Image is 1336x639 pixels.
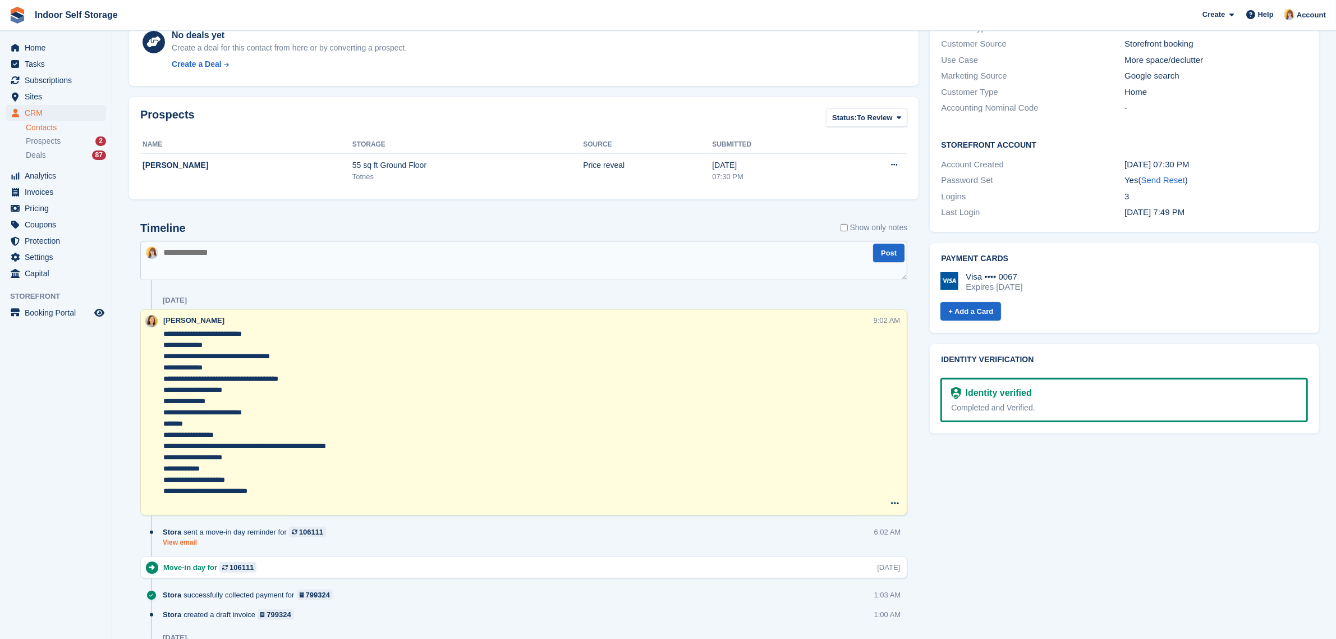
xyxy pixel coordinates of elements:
div: Marketing Source [941,70,1124,83]
div: 9:02 AM [874,315,901,326]
a: 106111 [219,562,256,573]
a: Customer [1124,23,1161,33]
span: Capital [25,266,92,281]
span: Settings [25,249,92,265]
th: Storage [352,136,584,154]
th: Source [583,136,712,154]
div: 799324 [306,590,330,600]
div: Use Case [941,54,1124,67]
span: Create [1202,9,1225,20]
div: 799324 [267,609,291,620]
th: Submitted [712,136,834,154]
span: Stora [163,590,181,600]
span: Booking Portal [25,305,92,321]
div: Storefront booking [1124,38,1308,51]
div: Price reveal [583,159,712,171]
div: Totnes [352,171,584,182]
div: 6:02 AM [874,527,901,537]
div: - [1124,102,1308,115]
th: Name [140,136,352,154]
a: menu [6,72,106,88]
img: Identity Verification Ready [951,387,961,399]
a: menu [6,56,106,72]
div: More space/declutter [1124,54,1308,67]
div: Create a Deal [172,58,222,70]
div: 2 [95,136,106,146]
div: [DATE] 07:30 PM [1124,158,1308,171]
img: Joanne Smith [1284,9,1295,20]
span: Protection [25,233,92,249]
div: Expires [DATE] [966,282,1022,292]
a: menu [6,233,106,249]
a: + Add a Card [940,302,1001,321]
span: Pricing [25,200,92,216]
div: Customer Type [941,86,1124,99]
div: Create a deal for this contact from here or by converting a prospect. [172,42,407,54]
span: Storefront [10,291,112,302]
span: Invoices [25,184,92,200]
span: Home [25,40,92,56]
h2: Payment cards [941,254,1308,263]
span: [PERSON_NAME] [163,316,224,325]
span: Stora [163,609,181,620]
span: Stora [163,527,181,537]
h2: Timeline [140,222,186,235]
a: 799324 [297,590,333,600]
button: Post [873,244,905,262]
div: 106111 [299,527,323,537]
a: menu [6,217,106,232]
time: 2025-09-02 18:49:19 UTC [1124,207,1185,217]
span: Help [1258,9,1274,20]
span: To Review [857,112,892,124]
div: Account Created [941,158,1124,171]
h2: Prospects [140,108,195,129]
a: menu [6,89,106,104]
h2: Identity verification [941,355,1308,364]
a: menu [6,249,106,265]
a: Deals 87 [26,149,106,161]
a: menu [6,200,106,216]
div: 07:30 PM [712,171,834,182]
div: Logins [941,190,1124,203]
a: menu [6,40,106,56]
div: 106111 [229,562,254,573]
div: Move-in day for [163,562,262,573]
div: [DATE] [163,296,187,305]
div: Google search [1124,70,1308,83]
div: 3 [1124,190,1308,203]
a: Contacts [26,122,106,133]
a: 106111 [289,527,326,537]
span: ( ) [1138,175,1188,185]
img: stora-icon-8386f47178a22dfd0bd8f6a31ec36ba5ce8667c1dd55bd0f319d3a0aa187defe.svg [9,7,26,24]
span: CRM [25,105,92,121]
div: No deals yet [172,29,407,42]
span: Prospects [26,136,61,147]
label: Show only notes [841,222,908,234]
div: [DATE] [712,159,834,171]
a: Send Reset [1141,175,1185,185]
span: Status: [832,112,857,124]
a: menu [6,105,106,121]
div: 55 sq ft Ground Floor [352,159,584,171]
span: Sites [25,89,92,104]
a: 799324 [258,609,294,620]
div: [PERSON_NAME] [143,159,352,171]
div: Home [1124,86,1308,99]
div: Identity verified [961,386,1032,400]
span: Analytics [25,168,92,184]
span: Deals [26,150,46,161]
span: Account [1297,10,1326,21]
a: View email [163,538,332,547]
a: Prospects 2 [26,135,106,147]
span: Subscriptions [25,72,92,88]
div: Customer Source [941,38,1124,51]
div: Accounting Nominal Code [941,102,1124,115]
div: 87 [92,150,106,160]
div: Visa •••• 0067 [966,272,1022,282]
div: Password Set [941,174,1124,187]
div: Yes [1124,174,1308,187]
span: Tasks [25,56,92,72]
img: Joanne Smith [146,247,158,259]
a: menu [6,168,106,184]
img: Emma Higgins [145,315,158,327]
